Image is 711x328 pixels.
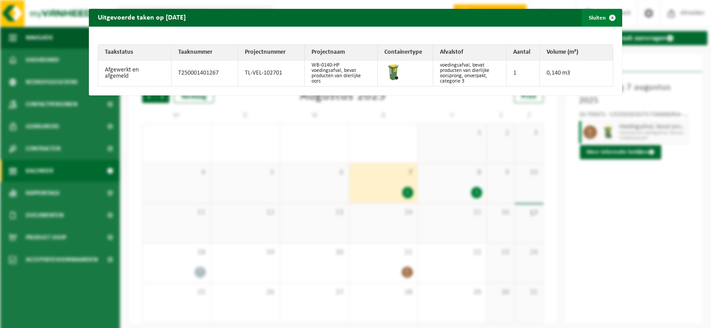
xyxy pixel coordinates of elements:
[238,60,305,86] td: TL-VEL-102701
[238,45,305,60] th: Projectnummer
[305,45,378,60] th: Projectnaam
[507,60,540,86] td: 1
[172,45,238,60] th: Taaknummer
[540,60,613,86] td: 0,140 m3
[540,45,613,60] th: Volume (m³)
[384,63,402,81] img: WB-0140-HPE-GN-50
[98,45,172,60] th: Taakstatus
[172,60,238,86] td: T250001401267
[433,60,507,86] td: voedingsafval, bevat producten van dierlijke oorsprong, onverpakt, categorie 3
[378,45,433,60] th: Containertype
[433,45,507,60] th: Afvalstof
[305,60,378,86] td: WB-0140-HP voedingsafval, bevat producten van dierlijke oors
[89,9,195,26] h2: Uitgevoerde taken op [DATE]
[582,9,621,27] button: Sluiten
[98,60,172,86] td: Afgewerkt en afgemeld
[507,45,540,60] th: Aantal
